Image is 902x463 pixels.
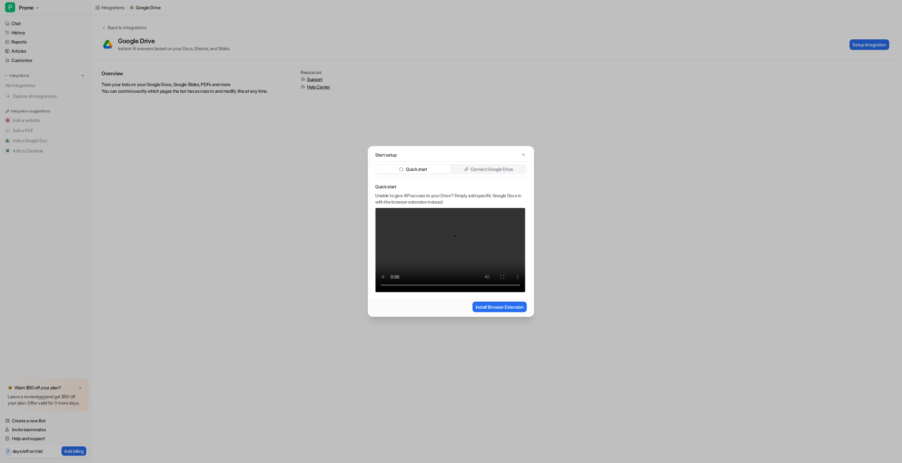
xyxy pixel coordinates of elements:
[473,302,527,312] button: Install Browser Extension
[375,208,526,292] video: Your browser does not support the video tag.
[471,166,513,172] p: Connect Google Drive
[406,166,427,172] p: Quick start
[375,192,526,205] p: Unable to give API access to your Drive? Simply add specific Google Docs in with the browser exte...
[375,151,397,158] p: Start setup
[375,184,526,190] p: Quick start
